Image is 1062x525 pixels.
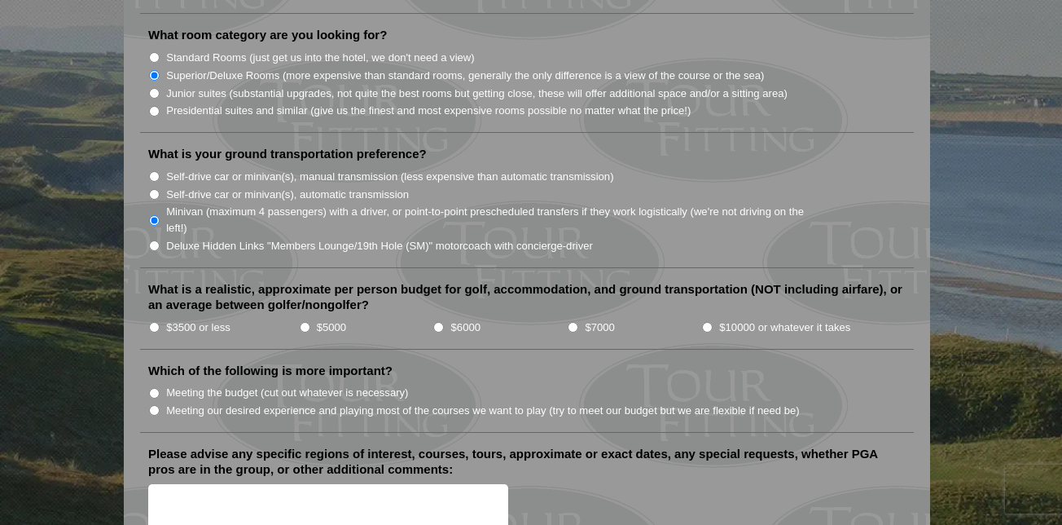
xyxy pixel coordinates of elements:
[166,320,230,336] label: $3500 or less
[148,363,393,379] label: Which of the following is more important?
[166,68,764,84] label: Superior/Deluxe Rooms (more expensive than standard rooms, generally the only difference is a vie...
[148,146,427,162] label: What is your ground transportation preference?
[317,320,346,336] label: $5000
[148,27,387,43] label: What room category are you looking for?
[166,103,691,119] label: Presidential suites and similar (give us the finest and most expensive rooms possible no matter w...
[166,204,821,236] label: Minivan (maximum 4 passengers) with a driver, or point-to-point prescheduled transfers if they wo...
[166,385,408,401] label: Meeting the budget (cut out whatever is necessary)
[166,403,800,419] label: Meeting our desired experience and playing most of the courses we want to play (try to meet our b...
[166,169,613,185] label: Self-drive car or minivan(s), manual transmission (less expensive than automatic transmission)
[585,320,614,336] label: $7000
[148,281,906,313] label: What is a realistic, approximate per person budget for golf, accommodation, and ground transporta...
[451,320,481,336] label: $6000
[148,446,906,478] label: Please advise any specific regions of interest, courses, tours, approximate or exact dates, any s...
[166,86,788,102] label: Junior suites (substantial upgrades, not quite the best rooms but getting close, these will offer...
[166,50,475,66] label: Standard Rooms (just get us into the hotel, we don't need a view)
[166,187,409,203] label: Self-drive car or minivan(s), automatic transmission
[719,320,850,336] label: $10000 or whatever it takes
[166,238,593,254] label: Deluxe Hidden Links "Members Lounge/19th Hole (SM)" motorcoach with concierge-driver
